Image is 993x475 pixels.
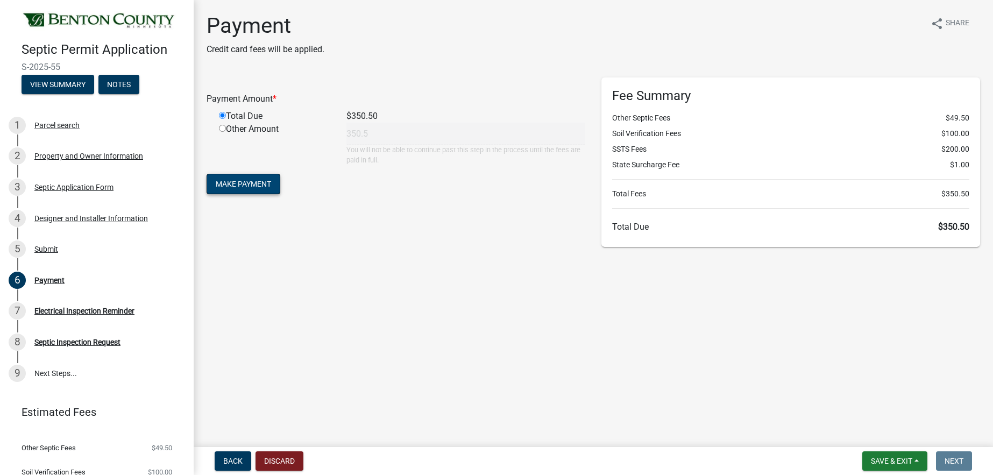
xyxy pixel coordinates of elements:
div: Total Due [211,110,338,123]
div: Septic Application Form [34,183,114,191]
div: $350.50 [338,110,593,123]
div: 6 [9,272,26,289]
img: Benton County, Minnesota [22,11,176,31]
i: share [931,17,944,30]
div: 3 [9,179,26,196]
button: Save & Exit [862,451,927,471]
button: Next [936,451,972,471]
span: $49.50 [152,444,172,451]
div: 1 [9,117,26,134]
h1: Payment [207,13,324,39]
a: Estimated Fees [9,401,176,423]
button: Discard [256,451,303,471]
h6: Total Due [612,222,969,232]
span: $350.50 [938,222,969,232]
button: Make Payment [207,174,280,194]
h4: Septic Permit Application [22,42,185,58]
li: State Surcharge Fee [612,159,969,171]
span: $350.50 [941,188,969,200]
div: 9 [9,365,26,382]
span: Next [945,457,963,465]
span: $1.00 [950,159,969,171]
span: $49.50 [946,112,969,124]
span: Share [946,17,969,30]
button: shareShare [922,13,978,34]
li: SSTS Fees [612,144,969,155]
div: 2 [9,147,26,165]
div: Septic Inspection Request [34,338,120,346]
span: Back [223,457,243,465]
span: $100.00 [941,128,969,139]
button: Notes [98,75,139,94]
span: Save & Exit [871,457,912,465]
div: Electrical Inspection Reminder [34,307,134,315]
div: Other Amount [211,123,338,165]
div: Property and Owner Information [34,152,143,160]
li: Soil Verification Fees [612,128,969,139]
div: 4 [9,210,26,227]
div: 5 [9,240,26,258]
wm-modal-confirm: Summary [22,81,94,89]
div: 7 [9,302,26,320]
span: S-2025-55 [22,62,172,72]
h6: Fee Summary [612,88,969,104]
div: Submit [34,245,58,253]
div: Parcel search [34,122,80,129]
div: Designer and Installer Information [34,215,148,222]
p: Credit card fees will be applied. [207,43,324,56]
span: Other Septic Fees [22,444,76,451]
li: Total Fees [612,188,969,200]
div: 8 [9,334,26,351]
span: $200.00 [941,144,969,155]
button: Back [215,451,251,471]
div: Payment [34,277,65,284]
button: View Summary [22,75,94,94]
div: Payment Amount [198,93,593,105]
li: Other Septic Fees [612,112,969,124]
wm-modal-confirm: Notes [98,81,139,89]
